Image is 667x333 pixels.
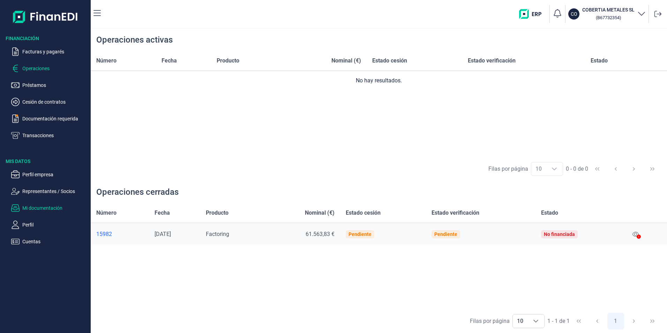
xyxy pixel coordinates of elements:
[13,6,78,28] img: Logo de aplicación
[22,204,88,212] p: Mi documentación
[644,161,661,177] button: Last Page
[470,317,510,325] div: Filas por página
[570,313,587,330] button: First Page
[305,209,335,217] span: Nominal (€)
[544,231,575,237] div: No financiada
[217,57,239,65] span: Producto
[566,166,588,172] span: 0 - 0 de 0
[22,187,88,195] p: Representantes / Socios
[155,209,170,217] span: Fecha
[22,114,88,123] p: Documentación requerida
[11,170,88,179] button: Perfil empresa
[644,313,661,330] button: Last Page
[206,209,228,217] span: Producto
[607,161,624,177] button: Previous Page
[541,209,558,217] span: Estado
[11,131,88,140] button: Transacciones
[488,165,528,173] div: Filas por página
[11,187,88,195] button: Representantes / Socios
[22,237,88,246] p: Cuentas
[22,47,88,56] p: Facturas y pagarés
[527,314,544,328] div: Choose
[547,318,570,324] span: 1 - 1 de 1
[11,114,88,123] button: Documentación requerida
[625,161,642,177] button: Next Page
[22,170,88,179] p: Perfil empresa
[96,209,117,217] span: Número
[625,313,642,330] button: Next Page
[22,98,88,106] p: Cesión de contratos
[11,98,88,106] button: Cesión de contratos
[434,231,457,237] div: Pendiente
[11,221,88,229] button: Perfil
[468,57,516,65] span: Estado verificación
[349,231,372,237] div: Pendiente
[519,9,547,19] img: erp
[96,231,143,238] a: 15982
[96,186,179,198] div: Operaciones cerradas
[331,57,361,65] span: Nominal (€)
[11,81,88,89] button: Préstamos
[589,161,606,177] button: First Page
[596,15,621,20] small: Copiar cif
[546,162,563,176] div: Choose
[306,231,335,237] span: 61.563,83 €
[11,64,88,73] button: Operaciones
[96,57,117,65] span: Número
[513,314,527,328] span: 10
[96,34,173,45] div: Operaciones activas
[22,64,88,73] p: Operaciones
[571,10,577,17] p: CO
[372,57,407,65] span: Estado cesión
[432,209,479,217] span: Estado verificación
[568,6,646,22] button: COCOBERTIA METALES SL (B67732354)
[155,231,195,238] div: [DATE]
[96,76,661,85] div: No hay resultados.
[11,204,88,212] button: Mi documentación
[22,131,88,140] p: Transacciones
[591,57,608,65] span: Estado
[206,231,229,237] span: Factoring
[589,313,606,330] button: Previous Page
[11,47,88,56] button: Facturas y pagarés
[22,81,88,89] p: Préstamos
[11,237,88,246] button: Cuentas
[346,209,381,217] span: Estado cesión
[582,6,635,13] h3: COBERTIA METALES SL
[22,221,88,229] p: Perfil
[162,57,177,65] span: Fecha
[607,313,624,330] button: Page 1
